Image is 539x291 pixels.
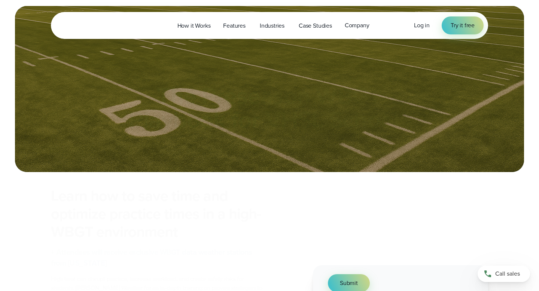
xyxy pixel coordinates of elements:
[451,21,475,30] span: Try it free
[340,279,358,288] span: Submit
[260,21,284,30] span: Industries
[223,21,246,30] span: Features
[495,269,520,278] span: Call sales
[292,18,338,33] a: Case Studies
[478,266,530,282] a: Call sales
[414,21,430,30] a: Log in
[442,16,484,34] a: Try it free
[345,21,369,30] span: Company
[171,18,217,33] a: How it Works
[299,21,332,30] span: Case Studies
[177,21,211,30] span: How it Works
